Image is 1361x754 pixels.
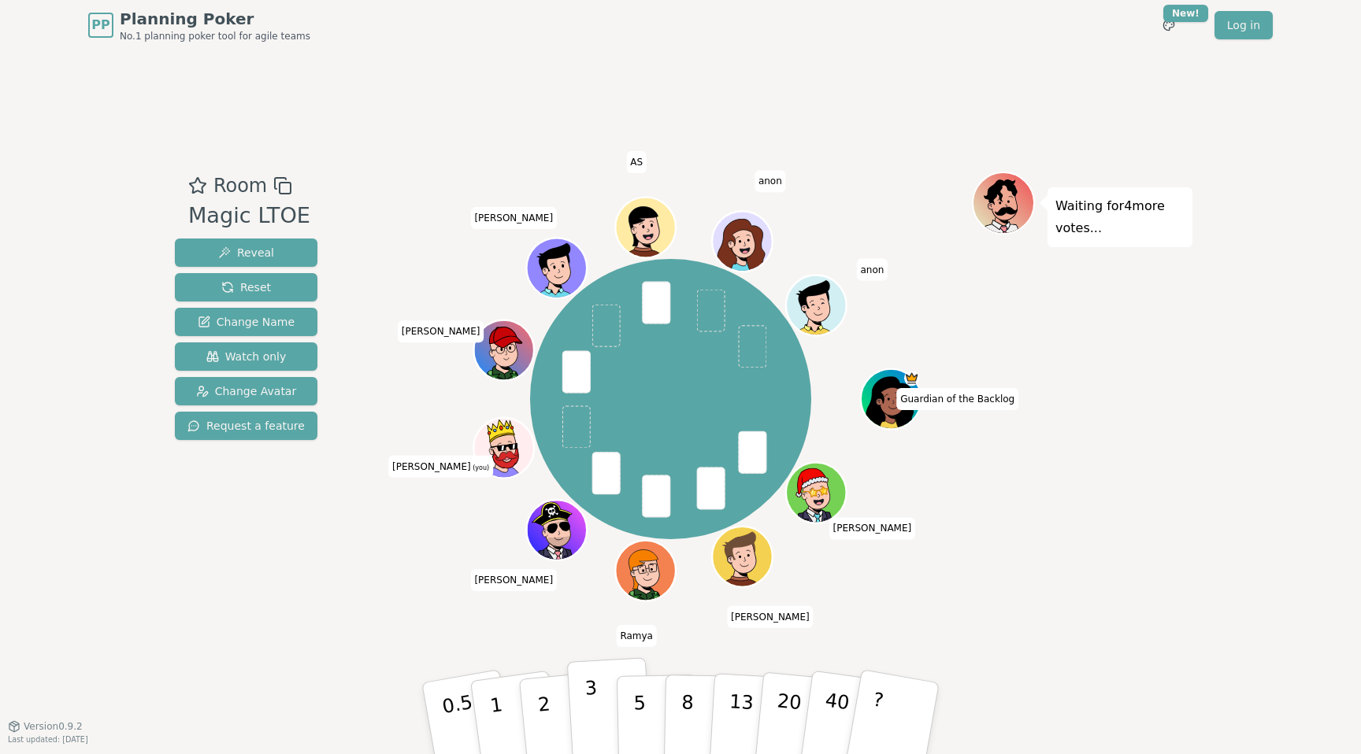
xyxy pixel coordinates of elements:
a: Log in [1215,11,1273,39]
span: Click to change your name [388,456,493,478]
span: Change Avatar [196,383,297,399]
span: Last updated: [DATE] [8,735,88,744]
span: Planning Poker [120,8,310,30]
div: Magic LTOE [188,200,310,232]
span: Guardian of the Backlog is the host [904,371,919,386]
span: No.1 planning poker tool for agile teams [120,30,310,43]
span: Click to change your name [727,606,814,628]
span: Reset [221,279,271,295]
button: Click to change your avatar [476,420,532,476]
span: Version 0.9.2 [24,720,83,733]
button: Reset [175,273,317,301]
span: Watch only [206,349,287,364]
button: Version0.9.2 [8,720,83,733]
span: Request a feature [187,418,305,434]
button: Reveal [175,238,317,267]
span: Click to change your name [856,259,888,281]
span: Click to change your name [616,625,657,647]
span: Click to change your name [398,320,484,342]
span: Click to change your name [470,207,557,229]
span: PP [91,16,109,35]
button: Watch only [175,342,317,371]
span: (you) [471,464,490,471]
span: Click to change your name [626,151,647,173]
span: Click to change your name [829,518,916,540]
div: New! [1163,5,1208,22]
span: Change Name [198,314,295,330]
span: Click to change your name [896,388,1018,410]
button: Request a feature [175,412,317,440]
button: New! [1155,11,1183,39]
button: Change Name [175,308,317,336]
button: Change Avatar [175,377,317,405]
span: Reveal [218,245,274,261]
button: Add as favourite [188,172,207,200]
p: Waiting for 4 more votes... [1055,195,1185,239]
span: Click to change your name [470,569,557,591]
span: Room [213,172,267,200]
a: PPPlanning PokerNo.1 planning poker tool for agile teams [88,8,310,43]
span: Click to change your name [755,170,786,192]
